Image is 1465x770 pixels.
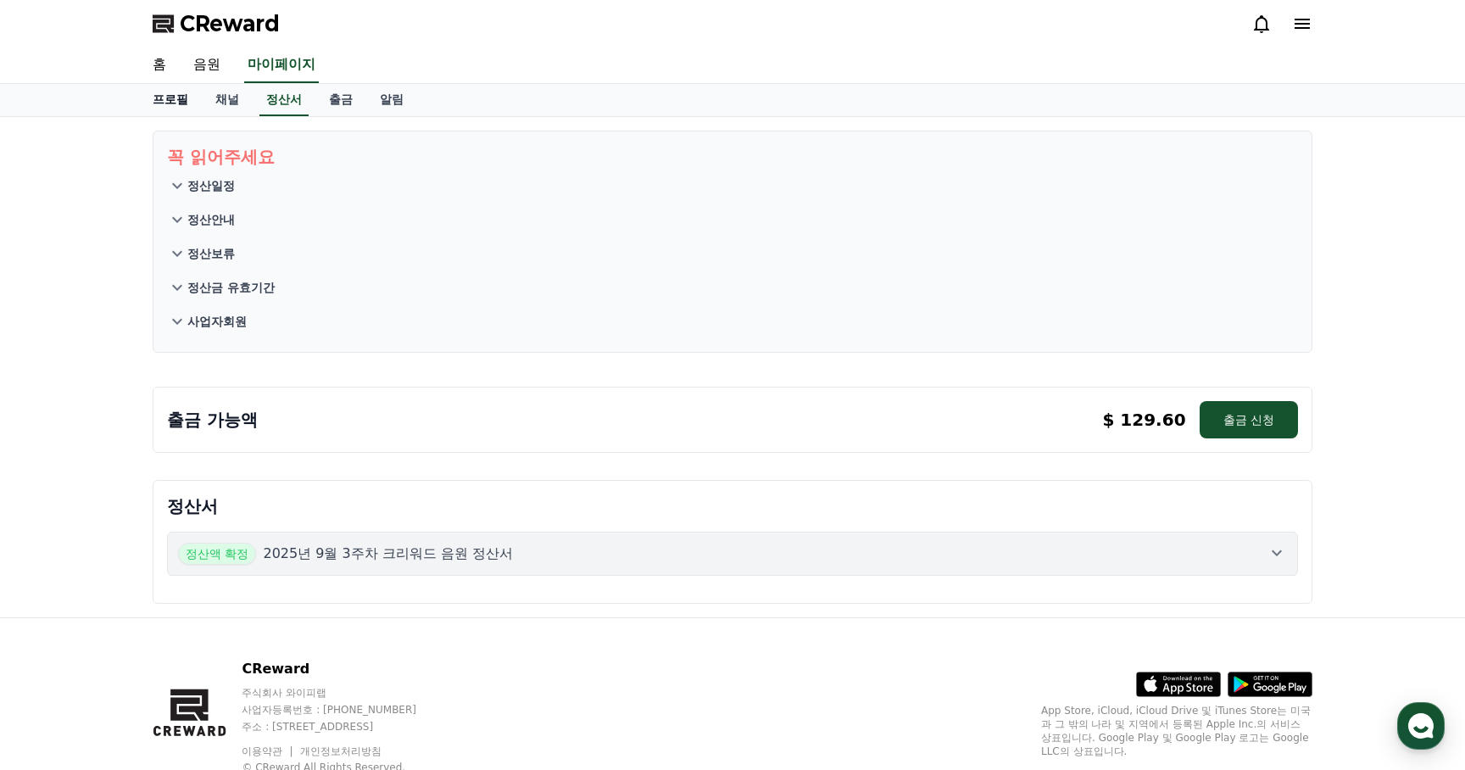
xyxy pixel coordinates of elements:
a: 이용약관 [242,745,295,757]
p: 사업자회원 [187,313,247,330]
p: App Store, iCloud, iCloud Drive 및 iTunes Store는 미국과 그 밖의 나라 및 지역에서 등록된 Apple Inc.의 서비스 상표입니다. Goo... [1041,704,1312,758]
p: CReward [242,659,448,679]
p: 사업자등록번호 : [PHONE_NUMBER] [242,703,448,717]
a: 개인정보처리방침 [300,745,382,757]
a: CReward [153,10,280,37]
p: 정산금 유효기간 [187,279,275,296]
a: 홈 [5,538,112,580]
p: 주소 : [STREET_ADDRESS] [242,720,448,734]
a: 출금 [315,84,366,116]
p: $ 129.60 [1102,408,1185,432]
p: 정산일정 [187,177,235,194]
p: 주식회사 와이피랩 [242,686,448,700]
button: 출금 신청 [1200,401,1298,438]
a: 설정 [219,538,326,580]
span: CReward [180,10,280,37]
a: 홈 [139,47,180,83]
p: 꼭 읽어주세요 [167,145,1298,169]
p: 정산서 [167,494,1298,518]
a: 대화 [112,538,219,580]
button: 사업자회원 [167,304,1298,338]
span: 홈 [53,563,64,577]
p: 정산안내 [187,211,235,228]
button: 정산일정 [167,169,1298,203]
a: 프로필 [139,84,202,116]
span: 대화 [155,564,175,577]
button: 정산안내 [167,203,1298,237]
button: 정산액 확정 2025년 9월 3주차 크리워드 음원 정산서 [167,532,1298,576]
a: 채널 [202,84,253,116]
button: 정산보류 [167,237,1298,271]
a: 마이페이지 [244,47,319,83]
button: 정산금 유효기간 [167,271,1298,304]
span: 설정 [262,563,282,577]
p: 정산보류 [187,245,235,262]
a: 알림 [366,84,417,116]
a: 음원 [180,47,234,83]
p: 2025년 9월 3주차 크리워드 음원 정산서 [263,544,513,564]
a: 정산서 [259,84,309,116]
span: 정산액 확정 [178,543,256,565]
p: 출금 가능액 [167,408,258,432]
